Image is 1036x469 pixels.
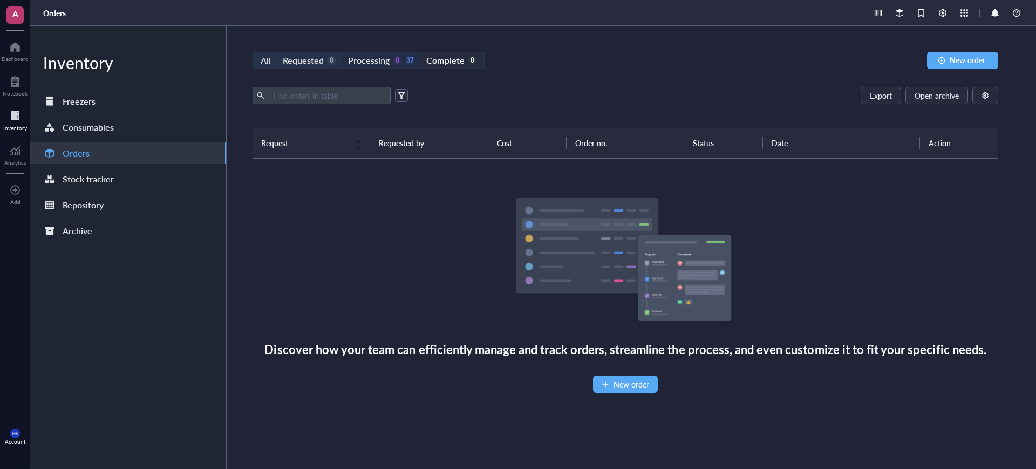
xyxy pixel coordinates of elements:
[927,52,998,69] button: New order
[488,128,567,158] th: Cost
[861,87,901,104] button: Export
[426,53,464,68] div: Complete
[4,159,26,166] div: Analytics
[4,142,26,166] a: Analytics
[63,223,92,239] div: Archive
[920,128,999,158] th: Action
[253,128,370,158] th: Request
[63,120,114,135] div: Consumables
[283,53,324,68] div: Requested
[3,125,27,131] div: Inventory
[684,128,763,158] th: Status
[567,128,684,158] th: Order no.
[12,7,18,21] span: A
[763,128,920,158] th: Date
[30,117,226,138] a: Consumables
[30,91,226,112] a: Freezers
[870,91,892,100] span: Export
[30,52,226,73] div: Inventory
[63,172,114,187] div: Stock tracker
[515,198,736,327] img: Empty state
[348,53,390,68] div: Processing
[253,52,485,69] div: segmented control
[30,220,226,242] a: Archive
[405,56,414,65] div: 37
[269,87,386,104] input: Find orders in table
[468,56,477,65] div: 0
[63,146,90,161] div: Orders
[5,438,26,445] div: Account
[393,56,402,65] div: 0
[63,94,96,109] div: Freezers
[2,56,29,62] div: Dashboard
[3,90,28,97] div: Notebook
[614,378,649,390] span: New order
[950,56,985,64] span: New order
[30,168,226,190] a: Stock tracker
[10,199,21,205] div: Add
[905,87,968,104] button: Open archive
[12,431,18,436] span: MK
[30,142,226,164] a: Orders
[43,8,68,18] a: Orders
[3,73,28,97] a: Notebook
[2,38,29,62] a: Dashboard
[261,137,349,149] span: Request
[3,107,27,131] a: Inventory
[327,56,336,65] div: 0
[30,194,226,216] a: Repository
[63,198,104,213] div: Repository
[593,376,658,393] button: New order
[915,91,959,100] span: Open archive
[261,53,271,68] div: All
[370,128,488,158] th: Requested by
[264,340,986,358] div: Discover how your team can efficiently manage and track orders, streamline the process, and even ...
